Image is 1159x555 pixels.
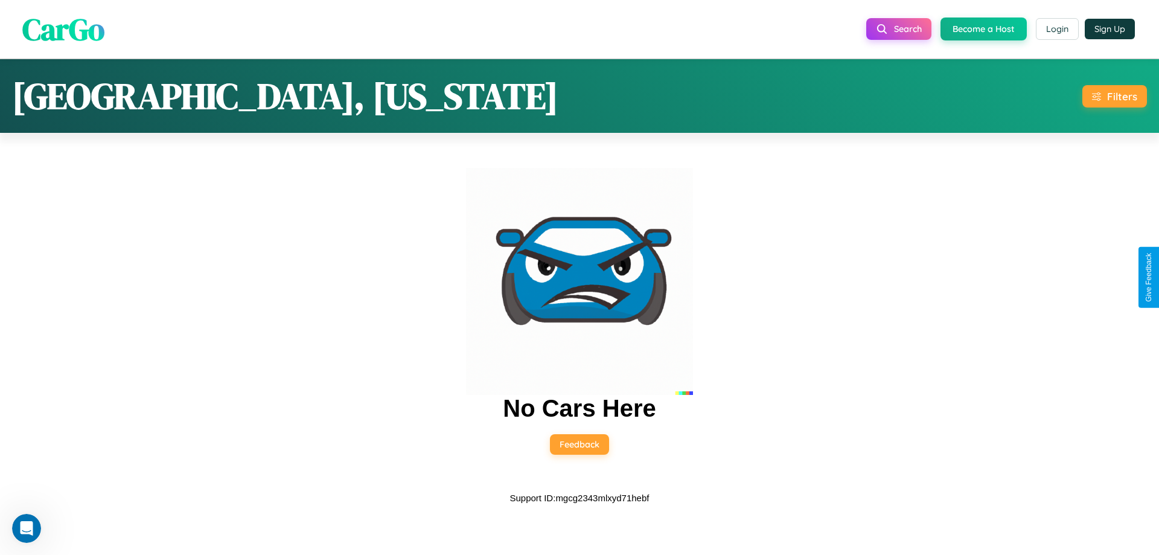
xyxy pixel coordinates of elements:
button: Login [1036,18,1079,40]
iframe: Intercom live chat [12,514,41,543]
h1: [GEOGRAPHIC_DATA], [US_STATE] [12,71,558,121]
p: Support ID: mgcg2343mlxyd71hebf [510,490,650,506]
div: Give Feedback [1145,253,1153,302]
img: car [466,168,693,395]
span: CarGo [22,8,104,50]
h2: No Cars Here [503,395,656,422]
button: Become a Host [940,18,1027,40]
button: Filters [1082,85,1147,107]
span: Search [894,24,922,34]
button: Feedback [550,434,609,455]
div: Filters [1107,90,1137,103]
button: Sign Up [1085,19,1135,39]
button: Search [866,18,931,40]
